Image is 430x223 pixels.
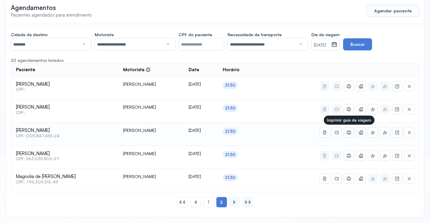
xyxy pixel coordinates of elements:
[225,152,236,157] div: 21:30
[11,32,48,37] span: Cidade de destino
[343,38,372,50] button: Buscar
[314,42,329,48] small: [DATE]
[189,151,213,156] div: [DATE]
[16,104,113,110] span: [PERSON_NAME]
[123,151,179,156] div: [PERSON_NAME]
[189,81,213,87] div: [DATE]
[16,180,113,185] span: CPF: 795.309.315-49
[123,104,179,110] div: [PERSON_NAME]
[11,4,56,11] span: Agendamentos
[220,199,223,205] span: 2
[16,151,113,157] span: [PERSON_NAME]
[123,128,179,133] div: [PERSON_NAME]
[11,12,92,18] span: Pacientes agendados para atendimento
[123,81,179,87] div: [PERSON_NAME]
[11,58,419,63] div: 20 agendamentos listados
[16,133,113,139] span: CPF: 005.847.455-24
[95,32,114,37] span: Motorista
[223,67,240,73] span: Horário
[367,5,419,17] button: Agendar paciente
[208,199,209,205] span: 1
[16,156,113,161] span: CPF: 563.039.805-97
[225,106,236,111] div: 21:30
[16,128,113,133] span: [PERSON_NAME]
[16,81,113,87] span: [PERSON_NAME]
[311,32,339,37] span: Dia da viagem
[16,174,113,180] span: Magnolia de [PERSON_NAME]
[189,67,199,73] span: Data
[123,174,179,179] div: [PERSON_NAME]
[16,110,113,115] span: CPF:
[123,67,151,73] div: Motorista
[225,129,236,134] div: 21:30
[189,174,213,179] div: [DATE]
[179,32,212,37] span: CPF do paciente
[189,128,213,133] div: [DATE]
[16,67,35,73] span: Paciente
[228,32,282,37] span: Necessidade de transporte
[189,104,213,110] div: [DATE]
[225,175,236,180] div: 21:30
[225,83,236,88] div: 21:30
[16,87,113,92] span: CPF:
